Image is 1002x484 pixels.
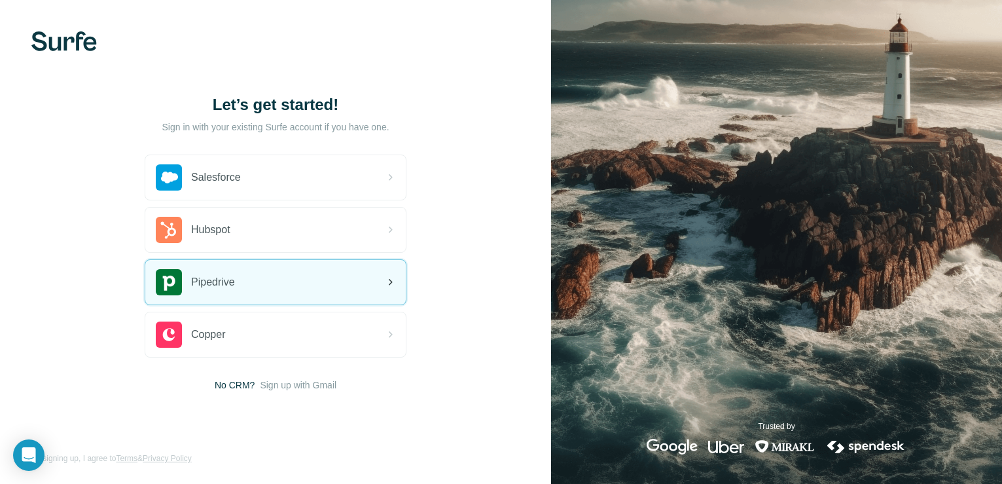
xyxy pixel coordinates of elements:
img: Surfe's logo [31,31,97,51]
img: pipedrive's logo [156,269,182,295]
p: Sign in with your existing Surfe account if you have one. [162,121,389,134]
img: spendesk's logo [825,439,906,455]
img: salesforce's logo [156,164,182,191]
span: Salesforce [191,170,241,185]
a: Privacy Policy [143,454,192,463]
div: Open Intercom Messenger [13,439,45,471]
span: By signing up, I agree to & [31,453,192,464]
img: mirakl's logo [755,439,815,455]
h1: Let’s get started! [145,94,406,115]
span: No CRM? [215,379,255,392]
img: hubspot's logo [156,217,182,243]
a: Terms [116,454,137,463]
button: Sign up with Gmail [260,379,336,392]
span: Pipedrive [191,274,235,290]
img: uber's logo [708,439,744,455]
span: Hubspot [191,222,230,238]
span: Copper [191,327,225,343]
p: Trusted by [758,420,795,432]
img: copper's logo [156,322,182,348]
img: google's logo [647,439,698,455]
